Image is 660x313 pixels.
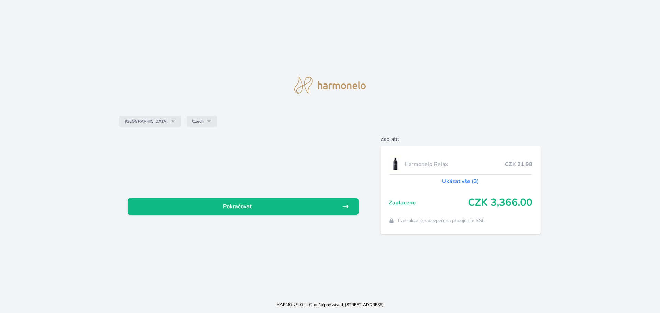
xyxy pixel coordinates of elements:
[192,119,204,124] span: Czech
[133,202,342,211] span: Pokračovat
[125,119,168,124] span: [GEOGRAPHIC_DATA]
[381,135,541,143] h6: Zaplatit
[397,217,485,224] span: Transakce je zabezpečena připojením SSL
[505,160,532,168] span: CZK 21.98
[405,160,505,168] span: Harmonelo Relax
[442,177,479,186] a: Ukázat vše (3)
[389,156,402,173] img: CLEAN_RELAX_se_stinem_x-lo.jpg
[468,197,532,209] span: CZK 3,366.00
[389,199,468,207] span: Zaplaceno
[187,116,217,127] button: Czech
[119,116,181,127] button: [GEOGRAPHIC_DATA]
[294,77,366,94] img: logo.svg
[128,198,359,215] a: Pokračovat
